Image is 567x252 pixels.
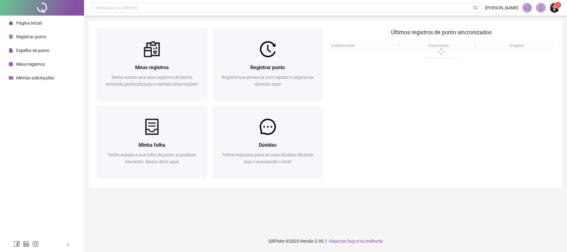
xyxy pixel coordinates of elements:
span: Últimos registros de ponto sincronizados [391,29,492,36]
span: Registre sua presença com rapidez e segurança clicando aqui! [222,75,314,87]
span: environment [9,35,13,39]
span: Página inicial [16,21,42,26]
span: Reportar bug e/ou melhoria [329,239,383,244]
span: Espelho de ponto [16,48,50,53]
span: Tenha respostas para as suas dúvidas clicando aqui e acessando o chat! [222,152,313,164]
a: Minha folhaTenha acesso a sua folha de ponto a qualquer momento. Basta clicar aqui! [97,106,207,178]
a: Meus registrosTenha acesso aos seus registros de ponto, incluindo geolocalização e demais observa... [97,28,207,101]
span: file [9,48,13,53]
span: Meus registros [16,62,45,67]
span: Registrar ponto [16,34,46,39]
span: Registrar ponto [250,64,285,70]
span: 1 [557,3,559,7]
a: Registrar pontoRegistre sua presença com rapidez e segurança clicando aqui! [212,28,323,101]
span: home [9,21,13,25]
span: notification [524,5,530,11]
sup: Atualize o seu contato no menu Meus Dados [555,2,561,8]
span: Tenha acesso aos seus registros de ponto, incluindo geolocalização e demais observações! [106,75,198,87]
span: Minhas solicitações [16,75,54,80]
span: search [473,6,478,10]
span: bell [538,5,544,11]
span: Dúvidas [259,142,276,148]
span: Meus registros [135,64,169,70]
span: clock-circle [9,62,13,66]
span: [PERSON_NAME] [485,4,518,11]
a: DúvidasTenha respostas para as suas dúvidas clicando aqui e acessando o chat! [212,106,323,178]
span: Minha folha [139,142,165,148]
span: left [66,242,70,247]
span: schedule [9,76,13,80]
span: instagram [32,241,39,247]
img: 65001 [550,3,559,12]
span: linkedin [23,241,29,247]
span: facebook [14,241,20,247]
footer: QRPoint © 2025 - 2.93.1 - [84,230,567,252]
span: Tenha acesso a sua folha de ponto a qualquer momento. Basta clicar aqui! [108,152,196,164]
span: Versão [300,239,314,244]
